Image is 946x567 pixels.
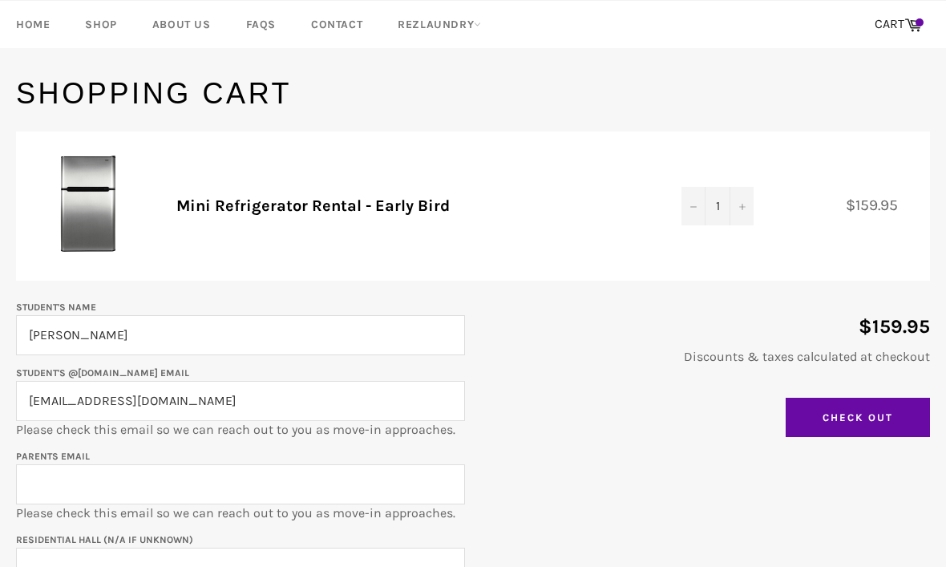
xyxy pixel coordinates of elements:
[230,1,292,48] a: FAQs
[40,156,136,252] img: Mini Refrigerator Rental - Early Bird
[481,348,930,366] p: Discounts & taxes calculated at checkout
[786,398,930,438] input: Check Out
[176,196,450,215] a: Mini Refrigerator Rental - Early Bird
[16,451,90,462] label: Parents email
[136,1,227,48] a: About Us
[16,74,930,114] h1: Shopping Cart
[295,1,378,48] a: Contact
[382,1,497,48] a: RezLaundry
[481,314,930,340] p: $159.95
[16,363,465,439] p: Please check this email so we can reach out to you as move-in approaches.
[16,302,96,313] label: Student's Name
[69,1,132,48] a: Shop
[730,187,754,225] button: Increase quantity
[867,8,930,42] a: CART
[846,196,914,214] span: $159.95
[681,187,705,225] button: Decrease quantity
[16,534,193,545] label: Residential Hall (N/A if unknown)
[16,367,189,379] label: Student's @[DOMAIN_NAME] email
[16,447,465,522] p: Please check this email so we can reach out to you as move-in approaches.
